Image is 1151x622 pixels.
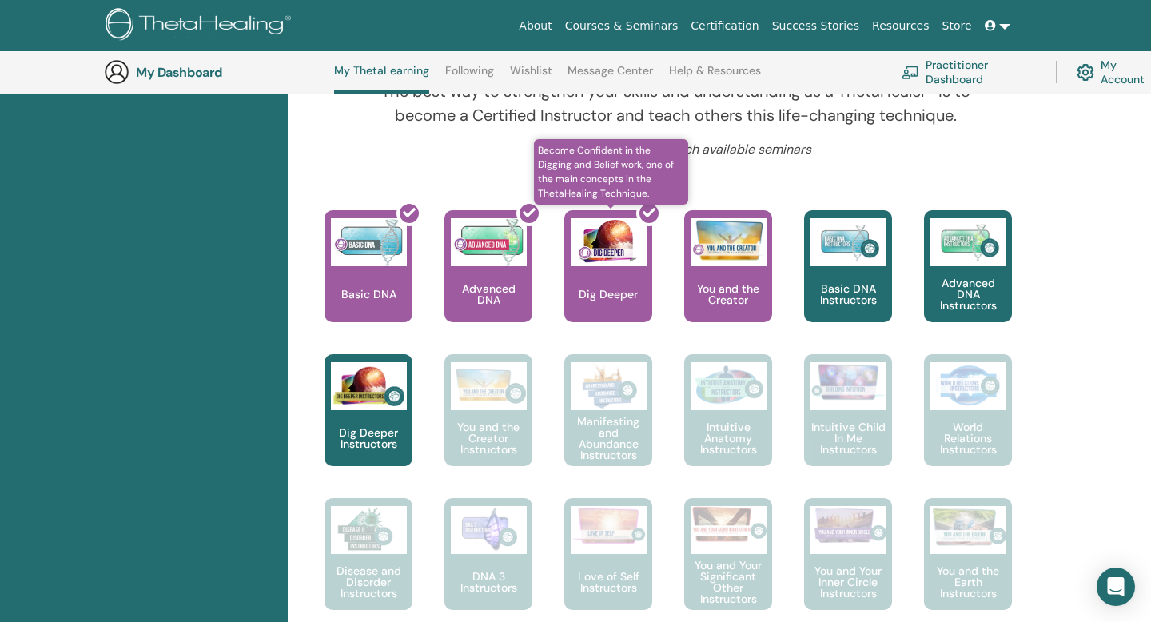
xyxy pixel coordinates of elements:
p: Advanced DNA Instructors [924,277,1012,311]
img: Basic DNA [331,218,407,266]
a: You and the Creator Instructors You and the Creator Instructors [444,354,532,498]
a: You and the Creator You and the Creator [684,210,772,354]
span: Become Confident in the Digging and Belief work, one of the main concepts in the ThetaHealing Tec... [534,139,688,205]
img: You and the Earth Instructors [930,506,1006,548]
img: Advanced DNA Instructors [930,218,1006,266]
a: Advanced DNA Advanced DNA [444,210,532,354]
p: Click on a course to search available seminars [379,140,974,159]
a: Basic DNA Basic DNA [325,210,412,354]
a: Message Center [568,64,653,90]
a: Help & Resources [669,64,761,90]
div: Open Intercom Messenger [1097,568,1135,606]
a: About [512,11,558,41]
p: You and the Earth Instructors [924,565,1012,599]
img: World Relations Instructors [930,362,1006,410]
p: Dig Deeper [572,289,644,300]
a: Become Confident in the Digging and Belief work, one of the main concepts in the ThetaHealing Tec... [564,210,652,354]
a: Following [445,64,494,90]
a: Practitioner Dashboard [902,54,1037,90]
img: You and the Creator Instructors [451,362,527,410]
img: chalkboard-teacher.svg [902,66,919,78]
a: World Relations Instructors World Relations Instructors [924,354,1012,498]
img: generic-user-icon.jpg [104,59,129,85]
p: You and Your Significant Other Instructors [684,560,772,604]
a: Dig Deeper Instructors Dig Deeper Instructors [325,354,412,498]
p: You and the Creator [684,283,772,305]
a: Store [936,11,978,41]
p: World Relations Instructors [924,421,1012,455]
p: Basic DNA Instructors [804,283,892,305]
p: Intuitive Anatomy Instructors [684,421,772,455]
img: cog.svg [1077,60,1094,85]
img: Intuitive Anatomy Instructors [691,362,767,410]
img: Advanced DNA [451,218,527,266]
img: Dig Deeper Instructors [331,362,407,410]
p: Dig Deeper Instructors [325,427,412,449]
img: Intuitive Child In Me Instructors [810,362,886,401]
img: logo.png [106,8,297,44]
h3: My Dashboard [136,65,296,80]
p: DNA 3 Instructors [444,571,532,593]
a: Basic DNA Instructors Basic DNA Instructors [804,210,892,354]
a: Manifesting and Abundance Instructors Manifesting and Abundance Instructors [564,354,652,498]
img: Manifesting and Abundance Instructors [571,362,647,410]
p: Manifesting and Abundance Instructors [564,416,652,461]
p: Disease and Disorder Instructors [325,565,412,599]
a: Certification [684,11,765,41]
a: Wishlist [510,64,552,90]
img: You and the Creator [691,218,767,262]
a: Intuitive Child In Me Instructors Intuitive Child In Me Instructors [804,354,892,498]
img: Love of Self Instructors [571,506,647,545]
p: Intuitive Child In Me Instructors [804,421,892,455]
img: Basic DNA Instructors [810,218,886,266]
img: You and Your Significant Other Instructors [691,506,767,542]
a: Courses & Seminars [559,11,685,41]
p: You and Your Inner Circle Instructors [804,565,892,599]
a: My ThetaLearning [334,64,429,94]
p: The best way to strengthen your skills and understanding as a ThetaHealer® is to become a Certifi... [379,79,974,127]
a: Success Stories [766,11,866,41]
a: Advanced DNA Instructors Advanced DNA Instructors [924,210,1012,354]
p: Love of Self Instructors [564,571,652,593]
a: Resources [866,11,936,41]
a: Intuitive Anatomy Instructors Intuitive Anatomy Instructors [684,354,772,498]
img: You and Your Inner Circle Instructors [810,506,886,544]
img: DNA 3 Instructors [451,506,527,554]
img: Disease and Disorder Instructors [331,506,407,554]
img: Dig Deeper [571,218,647,266]
p: You and the Creator Instructors [444,421,532,455]
p: Advanced DNA [444,283,532,305]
